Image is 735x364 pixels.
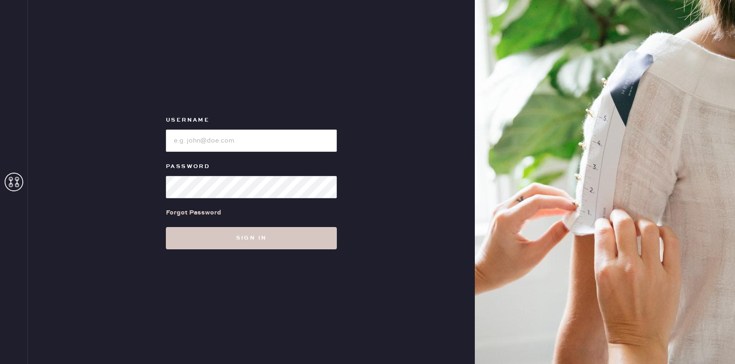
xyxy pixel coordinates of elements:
[166,198,221,227] a: Forgot Password
[166,115,337,126] label: Username
[166,227,337,249] button: Sign in
[166,130,337,152] input: e.g. john@doe.com
[166,161,337,172] label: Password
[166,208,221,218] div: Forgot Password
